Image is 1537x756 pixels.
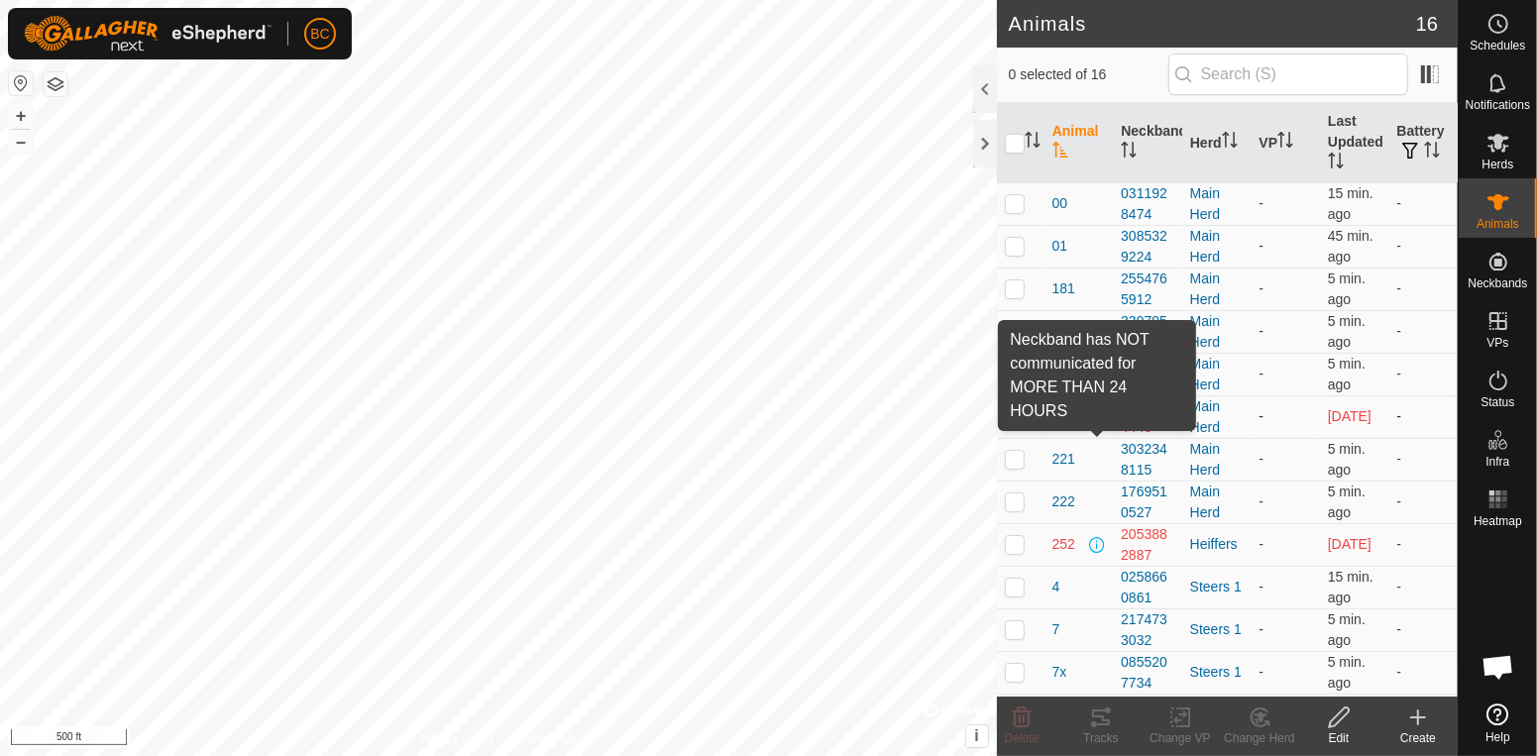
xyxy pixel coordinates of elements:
[1044,103,1114,183] th: Animal
[1328,441,1366,478] span: Oct 8, 2025, 8:46 AM
[1328,356,1366,392] span: Oct 8, 2025, 8:46 AM
[1190,439,1244,481] div: Main Herd
[1190,311,1244,353] div: Main Herd
[1259,195,1263,211] app-display-virtual-paddock-transition: -
[1259,366,1263,381] app-display-virtual-paddock-transition: -
[44,72,67,96] button: Map Layers
[1388,225,1458,268] td: -
[1259,280,1263,296] app-display-virtual-paddock-transition: -
[1005,731,1040,745] span: Delete
[1388,694,1458,736] td: -
[1190,354,1244,395] div: Main Herd
[1482,159,1513,170] span: Herds
[1121,439,1174,481] div: 3032348115
[1259,536,1263,552] app-display-virtual-paddock-transition: -
[1459,696,1537,751] a: Help
[1259,579,1263,594] app-display-virtual-paddock-transition: -
[1121,695,1174,736] div: 3249963329
[1190,396,1244,438] div: Main Herd
[1182,103,1252,183] th: Herd
[1052,449,1075,470] span: 221
[9,130,33,154] button: –
[1052,321,1075,342] span: 201
[1121,145,1137,161] p-sorticon: Activate to sort
[1481,396,1514,408] span: Status
[518,730,577,748] a: Contact Us
[1328,408,1372,424] span: Oct 1, 2025, 6:06 PM
[1121,396,1174,438] div: 0712904448
[1121,354,1174,395] div: 0128976561
[1328,156,1344,171] p-sorticon: Activate to sort
[1328,697,1366,733] span: Oct 8, 2025, 8:46 AM
[1190,662,1244,683] div: Steers 1
[420,730,494,748] a: Privacy Policy
[1388,438,1458,481] td: -
[1259,408,1263,424] app-display-virtual-paddock-transition: -
[1009,64,1168,85] span: 0 selected of 16
[974,727,978,744] span: i
[1388,103,1458,183] th: Battery
[1259,238,1263,254] app-display-virtual-paddock-transition: -
[1222,135,1238,151] p-sorticon: Activate to sort
[1052,406,1075,427] span: 204
[1485,456,1509,468] span: Infra
[1388,310,1458,353] td: -
[1009,12,1416,36] h2: Animals
[1251,103,1320,183] th: VP
[1190,619,1244,640] div: Steers 1
[1388,651,1458,694] td: -
[1052,145,1068,161] p-sorticon: Activate to sort
[1052,662,1067,683] span: 7x
[1190,482,1244,523] div: Main Herd
[1424,145,1440,161] p-sorticon: Activate to sort
[1113,103,1182,183] th: Neckband
[9,71,33,95] button: Reset Map
[1052,619,1060,640] span: 7
[1328,611,1366,648] span: Oct 8, 2025, 8:46 AM
[1259,323,1263,339] app-display-virtual-paddock-transition: -
[1190,226,1244,268] div: Main Herd
[1025,135,1041,151] p-sorticon: Activate to sort
[1328,313,1366,350] span: Oct 8, 2025, 8:46 AM
[1121,482,1174,523] div: 1769510527
[1052,236,1068,257] span: 01
[1328,270,1366,307] span: Oct 8, 2025, 8:46 AM
[1485,731,1510,743] span: Help
[1470,40,1525,52] span: Schedules
[1388,481,1458,523] td: -
[1121,183,1174,225] div: 0311928474
[1220,729,1299,747] div: Change Herd
[1388,523,1458,566] td: -
[966,725,988,747] button: i
[1474,515,1522,527] span: Heatmap
[1259,664,1263,680] app-display-virtual-paddock-transition: -
[1121,226,1174,268] div: 3085329224
[1328,185,1373,222] span: Oct 8, 2025, 8:36 AM
[1259,451,1263,467] app-display-virtual-paddock-transition: -
[1121,567,1174,608] div: 0258660861
[1121,524,1174,566] div: 2053882887
[1121,652,1174,694] div: 0855207734
[1052,534,1075,555] span: 252
[9,104,33,128] button: +
[1277,135,1293,151] p-sorticon: Activate to sort
[1190,269,1244,310] div: Main Herd
[1052,193,1068,214] span: 00
[1259,621,1263,637] app-display-virtual-paddock-transition: -
[1388,395,1458,438] td: -
[1388,608,1458,651] td: -
[1328,484,1366,520] span: Oct 8, 2025, 8:46 AM
[1259,493,1263,509] app-display-virtual-paddock-transition: -
[1141,729,1220,747] div: Change VP
[1468,277,1527,289] span: Neckbands
[1328,654,1366,691] span: Oct 8, 2025, 8:46 AM
[1121,609,1174,651] div: 2174733032
[1190,183,1244,225] div: Main Herd
[1477,218,1519,230] span: Animals
[1388,566,1458,608] td: -
[24,16,272,52] img: Gallagher Logo
[1121,311,1174,353] div: 3397955936
[1052,278,1075,299] span: 181
[1190,534,1244,555] div: Heiffers
[1190,577,1244,597] div: Steers 1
